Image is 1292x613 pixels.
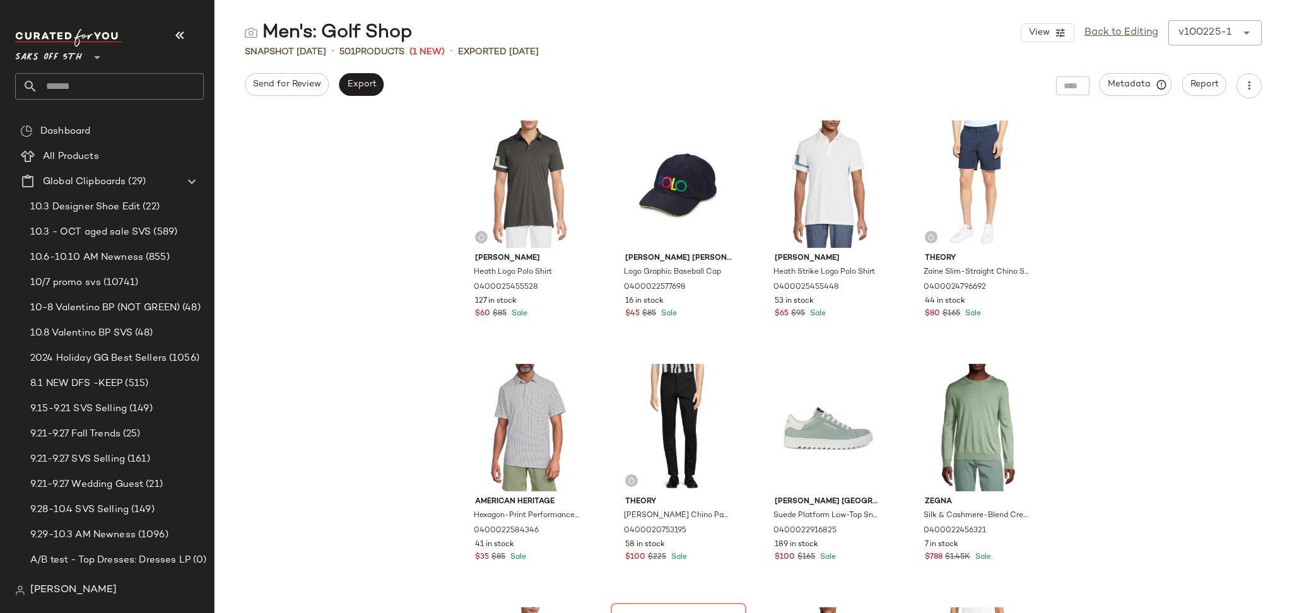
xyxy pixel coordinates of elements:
img: 0400022584346_BEIGEMULTI [465,364,592,491]
img: 0400022916825_SEAFOAM [765,364,891,491]
span: 9.21-9.27 Wedding Guest [30,477,143,492]
span: [PERSON_NAME] [GEOGRAPHIC_DATA] [775,496,881,508]
span: Metadata [1107,79,1165,90]
span: Sale [818,553,836,561]
span: $85 [642,308,656,320]
span: 10.3 Designer Shoe Edit [30,200,140,214]
span: Heath Logo Polo Shirt [474,267,552,278]
span: Zegna [925,496,1031,508]
span: Snapshot [DATE] [245,45,326,59]
span: [PERSON_NAME] [475,253,582,264]
img: svg%3e [628,477,635,484]
span: • [331,44,334,59]
span: $165 [797,552,815,563]
span: (1 New) [409,45,445,59]
span: 9.29-10.3 AM Newness [30,528,136,542]
span: Sale [973,553,991,561]
span: $1.45K [945,552,970,563]
span: • [450,44,453,59]
span: [PERSON_NAME] Chino Pants [624,510,731,522]
span: 0400022456321 [924,525,986,537]
span: Hexagon-Print Performance Polo Shirt [474,510,580,522]
span: 10.3 - OCT aged sale SVS [30,225,151,240]
img: cfy_white_logo.C9jOOHJF.svg [15,29,122,47]
span: 41 in stock [475,539,514,551]
span: $60 [475,308,490,320]
span: 9.21-9.27 Fall Trends [30,427,120,441]
span: (0) [191,553,206,568]
span: (22) [140,200,160,214]
img: svg%3e [245,26,257,39]
span: $788 [925,552,943,563]
span: (1056) [167,351,199,366]
span: $85 [493,308,507,320]
span: (48) [180,301,201,315]
img: 0400024796692_BALTICBLUE [915,120,1042,248]
span: 0400024796692 [924,282,986,293]
span: Global Clipboards [43,175,126,189]
span: (161) [125,452,150,467]
span: 53 in stock [775,296,814,307]
span: 0400025455448 [773,282,839,293]
img: svg%3e [15,585,25,595]
span: Theory [925,253,1031,264]
span: Send for Review [252,79,321,90]
span: 8.1 NEW DFS -KEEP [30,377,122,391]
span: 0400020753195 [624,525,686,537]
span: A/B test - Top Dresses: Dresses LP [30,553,191,568]
button: Report [1182,73,1226,96]
button: Metadata [1100,73,1172,96]
button: View [1021,23,1074,42]
span: $35 [475,552,489,563]
span: Sale [509,310,527,318]
span: (589) [151,225,177,240]
span: Sale [508,553,526,561]
img: 0400025455528_ASPHALT [465,120,592,248]
span: [PERSON_NAME] [775,253,881,264]
span: 10/7 promo svs [30,276,101,290]
span: 7 in stock [925,539,958,551]
span: Heath Strike Logo Polo Shirt [773,267,875,278]
span: 189 in stock [775,539,818,551]
span: Report [1190,79,1219,90]
img: 0400022456321_AGAVEGREEN [915,364,1042,491]
span: 10.6-10.10 AM Newness [30,250,143,265]
span: (25) [120,427,141,441]
span: Saks OFF 5TH [15,43,82,66]
span: Theory [625,496,732,508]
img: 0400020753195_BLACK [615,364,742,491]
span: 501 [339,47,355,57]
span: 0400022584346 [474,525,539,537]
span: $80 [925,308,940,320]
span: 9.21-9.27 SVS Selling [30,452,125,467]
span: 0400022577698 [624,282,686,293]
span: 16 in stock [625,296,664,307]
span: Sale [963,310,981,318]
span: Logo Graphic Baseball Cap [624,267,721,278]
div: v100225-1 [1178,25,1231,40]
span: $225 [648,552,666,563]
span: (149) [127,402,153,416]
span: (48) [132,326,153,341]
span: 58 in stock [625,539,665,551]
span: $85 [491,552,505,563]
img: 0400022577698_NAVY [615,120,742,248]
span: $100 [625,552,645,563]
img: svg%3e [927,233,935,241]
button: Export [339,73,384,96]
div: Men's: Golf Shop [245,20,413,45]
span: (515) [122,377,148,391]
span: 9.15-9.21 SVS Selling [30,402,127,416]
span: View [1028,28,1049,38]
span: $95 [791,308,805,320]
span: (149) [129,503,155,517]
span: Export [346,79,376,90]
span: Sale [669,553,687,561]
span: Dashboard [40,124,90,139]
span: $65 [775,308,789,320]
span: 44 in stock [925,296,965,307]
span: (29) [126,175,146,189]
span: Sale [659,310,677,318]
span: (855) [143,250,170,265]
img: svg%3e [20,125,33,137]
